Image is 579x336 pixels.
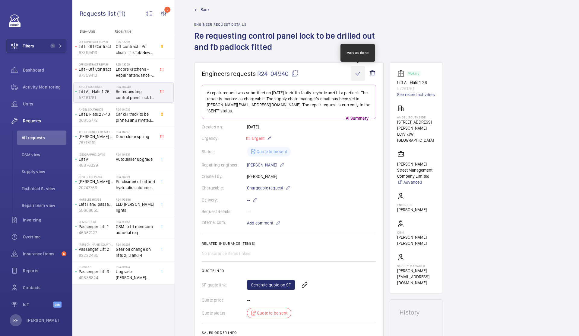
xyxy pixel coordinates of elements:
[116,40,156,44] h2: R25-13200
[116,85,156,89] h2: R24-04940
[116,130,156,134] h2: R24-04891
[79,134,113,140] p: [PERSON_NAME] passenger LH
[23,268,66,274] span: Reports
[194,22,384,27] h2: Engineer request details
[202,241,376,246] h2: Related insurance item(s)
[62,251,66,256] span: 6
[79,40,113,44] p: Off Contract Repair
[79,224,113,230] p: Passenger Lift 1
[251,136,264,141] span: Urgent
[23,84,66,90] span: Activity Monitoring
[116,111,156,123] span: Car cill track to be pinned and riveted down as lifting up
[397,203,427,207] p: Engineer
[397,119,435,131] p: [STREET_ADDRESS][PERSON_NAME]
[79,162,113,168] p: 48876329
[79,66,113,72] p: Lift - Off Contract
[247,220,273,226] span: Add comment
[53,302,62,308] span: Beta
[23,217,66,223] span: Invoicing
[23,234,66,240] span: Overtime
[257,70,299,77] span: R24-04940
[79,179,113,185] p: [PERSON_NAME][GEOGRAPHIC_DATA]
[79,140,113,146] p: 78717919
[194,30,384,62] h1: Re requesting control panel lock to be drilled out and fb padlock fitted
[115,29,154,34] p: Repair title
[79,185,113,191] p: 20747766
[116,220,156,224] h2: R24-03656
[23,43,34,49] span: Filters
[207,90,371,114] p: A repair request was submitted on [DATE] to drill a faulty keyhole and fit a padlock. The repair ...
[116,44,156,56] span: Off contract - Pit clean - TikTok New office - [STREET_ADDRESS]
[79,156,113,162] p: Lift A
[397,70,407,77] img: elevator.svg
[116,265,156,269] h2: R24-01924
[50,44,55,48] span: 1
[27,317,59,323] p: [PERSON_NAME]
[116,153,156,156] h2: R24-04337
[79,269,113,275] p: Passenger Lift 3
[23,285,66,291] span: Contacts
[397,268,435,286] p: [PERSON_NAME][EMAIL_ADDRESS][DOMAIN_NAME]
[72,29,112,34] p: Site - Unit
[23,101,66,107] span: Units
[6,39,66,53] button: Filters1
[79,108,113,111] p: Angel Southside
[397,231,435,234] p: CSM
[397,179,435,185] a: Advanced
[397,264,435,268] p: Supply manager
[400,309,432,315] h1: History
[79,198,113,201] p: Marbles House
[116,89,156,101] span: Re requesting control panel lock to be drilled out and fb padlock fitted
[116,179,156,191] span: Pit cleaned of oil and hydraulic catchment hose re fitted
[79,201,113,207] p: Left Hand passenger (looking from outside main gate)
[13,317,18,323] p: RF
[247,196,257,204] p: --
[116,198,156,201] h2: R24-03886
[23,118,66,124] span: Requests
[116,175,156,179] h2: R24-04321
[79,252,113,258] p: 82222435
[346,50,369,56] div: Mark as done
[79,207,113,213] p: 55608055
[397,207,427,213] p: [PERSON_NAME]
[116,134,156,140] span: Door close spring
[116,66,156,78] span: Encore Kitchens - Repair attendance - Off contract
[201,7,210,13] span: Back
[397,234,435,246] p: [PERSON_NAME] [PERSON_NAME]
[116,269,156,281] span: Upgrade [PERSON_NAME] 5500 autodialler all for lifts on site
[202,269,376,273] h2: Quote info
[22,135,66,141] span: All requests
[247,161,284,169] p: [PERSON_NAME]
[79,265,113,269] p: Subsea7
[79,95,113,101] p: 57261761
[22,202,66,208] span: Repair team view
[116,243,156,246] h2: R24-03293
[202,331,376,335] h2: Sales order info
[22,152,66,158] span: CSM view
[397,79,435,86] p: Lift A - Flats 1-26
[79,44,113,50] p: Lift - Off Contract
[116,201,156,213] span: LED [PERSON_NAME] lights
[397,161,435,179] p: [PERSON_NAME] Street Management Company Limited
[79,63,113,66] p: Off Contract Repair
[79,153,113,156] p: [GEOGRAPHIC_DATA]
[79,275,113,281] p: 49688824
[79,50,113,56] p: 97359413
[79,246,113,252] p: Passenger Lift 2
[79,85,113,89] p: Angel Southside
[79,230,113,236] p: 46562127
[22,186,66,192] span: Technical S. view
[79,243,113,246] p: [PERSON_NAME] Court ([GEOGRAPHIC_DATA])
[247,280,295,290] a: Generate quote on SF
[397,131,435,143] p: EC1V 7JW [GEOGRAPHIC_DATA]
[116,156,156,162] span: Autodialler upgrade
[79,130,113,134] p: The Chronicle by Supercity Aparthotels
[202,70,256,77] span: Engineers requests
[397,115,435,119] p: Angel Southside
[397,86,435,92] p: 57261761
[116,224,156,236] span: GSM to fit memcom autodial req
[23,251,59,257] span: Insurance items
[23,302,53,308] span: IoT
[79,117,113,123] p: 30855772
[79,72,113,78] p: 97359413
